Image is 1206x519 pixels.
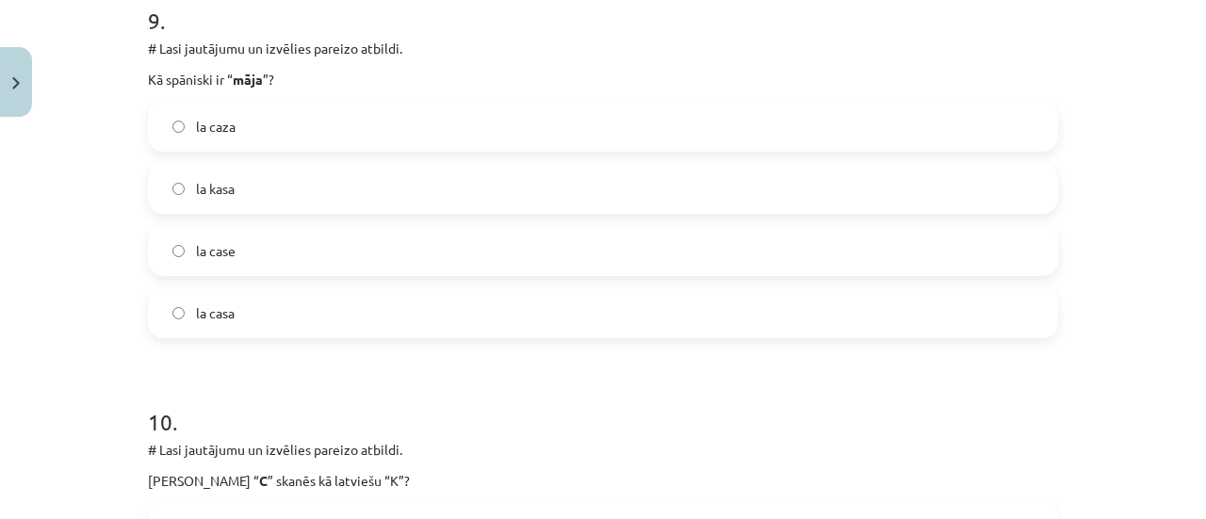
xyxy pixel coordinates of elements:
[196,241,236,261] span: la case
[172,307,185,319] input: la casa
[233,71,263,88] strong: māja
[148,70,1058,89] p: Kā spāniski ir “ ”?
[148,440,1058,460] p: # Lasi jautājumu un izvēlies pareizo atbildi.
[259,472,268,489] strong: C
[196,179,235,199] span: la kasa
[12,77,20,89] img: icon-close-lesson-0947bae3869378f0d4975bcd49f059093ad1ed9edebbc8119c70593378902aed.svg
[196,117,236,137] span: la caza
[148,471,1058,491] p: [PERSON_NAME] “ ” skanēs kā latviešu “K”?
[172,121,185,133] input: la caza
[196,303,235,323] span: la casa
[148,39,1058,58] p: # Lasi jautājumu un izvēlies pareizo atbildi.
[172,245,185,257] input: la case
[148,376,1058,434] h1: 10 .
[172,183,185,195] input: la kasa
